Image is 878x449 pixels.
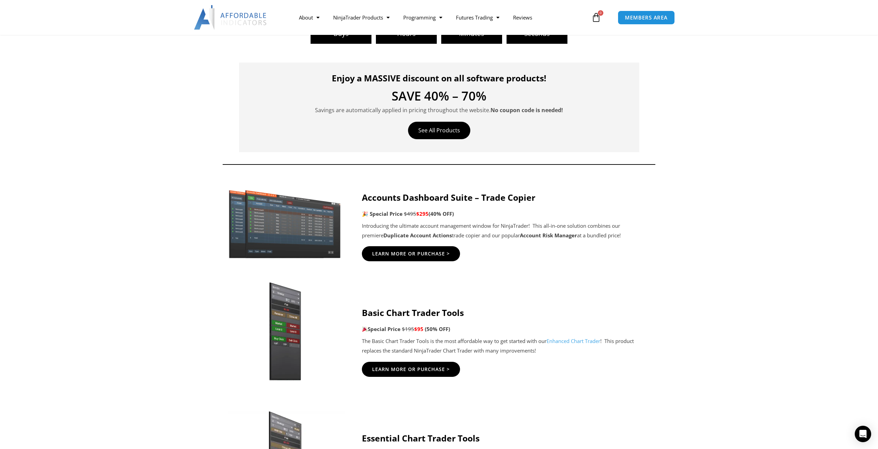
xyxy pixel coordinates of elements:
span: MEMBERS AREA [625,15,668,20]
span: Minutes [441,30,502,37]
span: Learn More Or Purchase > [372,251,450,256]
p: Savings are automatically applied in pricing throughout the website. [249,106,629,115]
a: See All Products [408,122,470,139]
a: Futures Trading [449,10,506,25]
strong: No coupon code is needed! [490,106,563,114]
a: Programming [396,10,449,25]
span: 0 [598,10,603,16]
strong: 🎉 Special Price [362,210,403,217]
span: Hours [376,30,437,37]
div: Open Intercom Messenger [855,426,871,442]
a: Reviews [506,10,539,25]
strong: Account Risk Manager [520,232,577,239]
b: (40% OFF) [429,210,454,217]
h4: SAVE 40% – 70% [249,90,629,102]
strong: Basic Chart Trader Tools [362,307,464,318]
span: $95 [414,326,423,332]
strong: Accounts Dashboard Suite – Trade Copier [362,192,535,203]
a: NinjaTrader Products [326,10,396,25]
span: Learn More Or Purchase > [372,367,450,372]
a: About [292,10,326,25]
a: Learn More Or Purchase > [362,246,460,261]
span: $495 [404,210,416,217]
img: 🎉 [362,327,367,332]
h4: Enjoy a MASSIVE discount on all software products! [249,73,629,83]
strong: Duplicate Account Actions [383,232,452,239]
p: Introducing the ultimate account management window for NinjaTrader! This all-in-one solution comb... [362,221,653,240]
span: $295 [416,210,429,217]
img: Screenshot 2024-11-20 151221 | Affordable Indicators – NinjaTrader [225,187,345,260]
span: $195 [402,326,414,332]
a: Learn More Or Purchase > [362,362,460,377]
span: Days [311,30,371,37]
a: MEMBERS AREA [618,11,675,25]
img: LogoAI | Affordable Indicators – NinjaTrader [194,5,267,30]
a: Enhanced Chart Trader [547,338,600,344]
strong: Essential Chart Trader Tools [362,432,480,444]
img: BasicTools | Affordable Indicators – NinjaTrader [225,280,345,383]
p: The Basic Chart Trader Tools is the most affordable way to get started with our ! This product re... [362,336,653,356]
a: 0 [581,8,611,27]
nav: Menu [292,10,590,25]
span: Seconds [507,30,567,37]
strong: Special Price [362,326,401,332]
span: (50% OFF) [425,326,450,332]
